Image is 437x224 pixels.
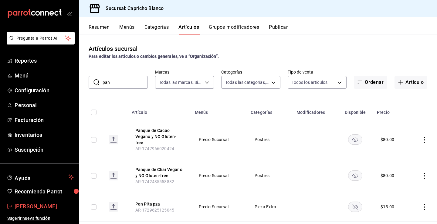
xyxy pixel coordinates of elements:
[395,76,427,89] button: Artículo
[225,79,269,85] span: Todas las categorías, Sin categoría
[89,24,110,35] button: Resumen
[135,166,184,179] button: edit-product-location
[255,173,285,178] span: Postres
[67,11,72,16] button: open_drawer_menu
[144,24,169,35] button: Categorías
[209,24,259,35] button: Grupos modificadores
[247,101,293,120] th: Categorías
[199,205,239,209] span: Precio Sucursal
[255,205,285,209] span: Pieza Extra
[15,202,74,210] span: [PERSON_NAME]
[159,79,203,85] span: Todas las marcas, Sin marca
[7,32,75,44] button: Pregunta a Parrot AI
[293,101,337,120] th: Modificadores
[15,71,74,80] span: Menú
[135,208,174,212] span: AR-1729625125045
[269,24,288,35] button: Publicar
[199,137,239,142] span: Precio Sucursal
[16,35,65,41] span: Pregunta a Parrot AI
[119,24,134,35] button: Menús
[135,146,174,151] span: AR-1747966020424
[348,202,362,212] button: availability-product
[421,173,427,179] button: actions
[15,173,66,181] span: Ayuda
[421,137,427,143] button: actions
[221,70,280,74] label: Categorías
[15,131,74,139] span: Inventarios
[288,70,347,74] label: Tipo de venta
[135,179,174,184] span: AR-1742485558882
[373,101,408,120] th: Precio
[155,70,214,74] label: Marcas
[135,127,184,146] button: edit-product-location
[135,201,184,207] button: edit-product-location
[191,101,247,120] th: Menús
[15,101,74,109] span: Personal
[348,170,362,181] button: availability-product
[89,54,219,59] strong: Para editar los artículos o cambios generales, ve a “Organización”.
[128,101,191,120] th: Artículo
[421,204,427,210] button: actions
[15,187,74,196] span: Recomienda Parrot
[337,101,373,120] th: Disponible
[178,24,199,35] button: Artículos
[7,215,74,222] span: Sugerir nueva función
[381,137,394,143] div: $ 80.00
[15,57,74,65] span: Reportes
[15,146,74,154] span: Suscripción
[15,86,74,94] span: Configuración
[89,44,137,53] div: Artículos sucursal
[381,204,394,210] div: $ 15.00
[354,76,387,89] button: Ordenar
[15,116,74,124] span: Facturación
[4,39,75,46] a: Pregunta a Parrot AI
[292,79,328,85] span: Todos los artículos
[199,173,239,178] span: Precio Sucursal
[348,134,362,145] button: availability-product
[255,137,285,142] span: Postres
[103,76,148,88] input: Buscar artículo
[101,5,164,12] h3: Sucursal: Capricho Blanco
[89,24,437,35] div: navigation tabs
[381,173,394,179] div: $ 80.00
